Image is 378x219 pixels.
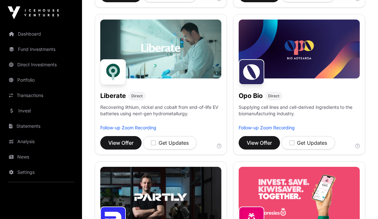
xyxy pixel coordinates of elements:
[239,136,280,150] button: View Offer
[289,139,327,147] div: Get Updates
[239,91,263,100] h1: Opo Bio
[239,20,360,78] img: Opo-Bio-Banner.jpg
[5,150,77,164] a: News
[247,139,272,147] span: View Offer
[239,125,295,130] a: Follow-up Zoom Recording
[100,91,126,100] h1: Liberate
[100,59,126,85] img: Liberate
[5,58,77,72] a: Direct Investments
[281,136,335,150] button: Get Updates
[100,104,221,125] p: Recovering lithium, nickel and cobalt from end-of-life EV batteries using next-gen hydrometallurgy.
[268,93,279,99] span: Direct
[5,73,77,87] a: Portfolio
[151,139,189,147] div: Get Updates
[131,93,143,99] span: Direct
[239,104,360,117] p: Supplying cell lines and cell-derived ingredients to the biomanufacturing industry.
[346,188,378,219] iframe: Chat Widget
[100,125,156,130] a: Follow-up Zoom Recording
[108,139,134,147] span: View Offer
[100,20,221,78] img: Liberate-Banner.jpg
[5,134,77,149] a: Analysis
[5,42,77,56] a: Fund Investments
[5,104,77,118] a: Invest
[143,136,197,150] button: Get Updates
[5,119,77,133] a: Statements
[239,59,264,85] img: Opo Bio
[5,27,77,41] a: Dashboard
[8,6,59,19] img: Icehouse Ventures Logo
[5,165,77,179] a: Settings
[5,88,77,102] a: Transactions
[100,136,142,150] button: View Offer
